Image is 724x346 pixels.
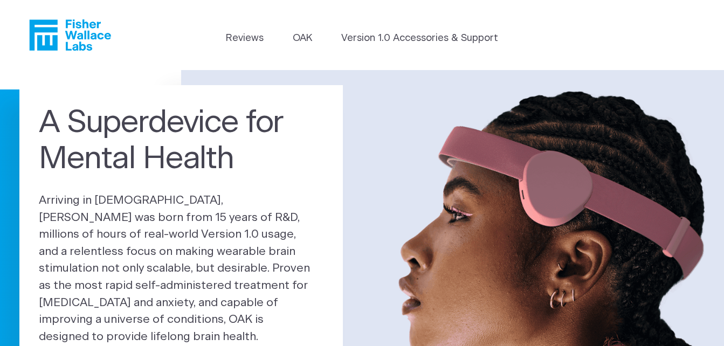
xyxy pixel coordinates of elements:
a: Reviews [226,31,264,46]
a: Version 1.0 Accessories & Support [341,31,498,46]
a: Fisher Wallace [29,19,111,51]
p: Arriving in [DEMOGRAPHIC_DATA], [PERSON_NAME] was born from 15 years of R&D, millions of hours of... [39,192,323,345]
a: OAK [293,31,312,46]
h1: A Superdevice for Mental Health [39,105,323,177]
